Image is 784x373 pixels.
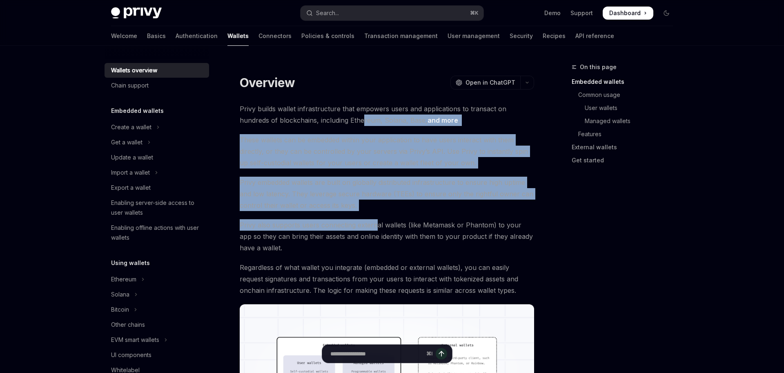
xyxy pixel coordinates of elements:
a: Basics [147,26,166,46]
a: Update a wallet [105,150,209,165]
a: UI components [105,348,209,362]
input: Ask a question... [330,345,423,363]
button: Open in ChatGPT [450,76,520,90]
a: Dashboard [603,7,653,20]
button: Toggle Import a wallet section [105,165,209,180]
a: Support [570,9,593,17]
a: Authentication [176,26,218,46]
a: Managed wallets [572,115,679,128]
div: Import a wallet [111,168,150,178]
h5: Using wallets [111,258,150,268]
a: Other chains [105,317,209,332]
div: Create a wallet [111,122,151,132]
div: Enabling offline actions with user wallets [111,223,204,243]
div: Solana [111,290,129,299]
span: Open in ChatGPT [465,79,515,87]
span: On this page [580,62,617,72]
button: Toggle EVM smart wallets section [105,333,209,347]
div: Ethereum [111,274,136,284]
a: Common usage [572,88,679,101]
button: Toggle Create a wallet section [105,120,209,135]
button: Open search [301,6,483,20]
span: ⌘ K [470,10,479,16]
span: Dashboard [609,9,641,17]
span: Privy embedded wallets are built on globally distributed infrastructure to ensure high uptime and... [240,177,534,211]
a: Embedded wallets [572,75,679,88]
div: Search... [316,8,339,18]
a: Enabling server-side access to user wallets [105,195,209,220]
h1: Overview [240,75,295,90]
div: Bitcoin [111,305,129,315]
div: Enabling server-side access to user wallets [111,198,204,218]
a: Wallets overview [105,63,209,78]
a: Export a wallet [105,180,209,195]
span: Regardless of what wallet you integrate (embedded or external wallets), you can easily request si... [240,262,534,296]
a: and more [428,116,458,125]
div: Update a wallet [111,153,153,162]
div: Wallets overview [111,65,157,75]
button: Toggle Solana section [105,287,209,302]
img: dark logo [111,7,162,19]
a: Wallets [227,26,249,46]
span: Privy builds wallet infrastructure that empowers users and applications to transact on hundreds o... [240,103,534,126]
a: Enabling offline actions with user wallets [105,220,209,245]
button: Send message [436,348,447,360]
a: Chain support [105,78,209,93]
div: UI components [111,350,151,360]
a: Get started [572,154,679,167]
a: Transaction management [364,26,438,46]
button: Toggle dark mode [660,7,673,20]
a: Welcome [111,26,137,46]
button: Toggle Ethereum section [105,272,209,287]
button: Toggle Bitcoin section [105,302,209,317]
a: Connectors [258,26,292,46]
a: Features [572,128,679,141]
span: These wallets can be embedded within your application to have users interact with them directly, ... [240,134,534,169]
a: Demo [544,9,561,17]
a: Security [510,26,533,46]
div: Chain support [111,81,149,90]
a: Recipes [543,26,566,46]
div: Other chains [111,320,145,330]
div: Get a wallet [111,137,143,147]
button: Toggle Get a wallet section [105,135,209,150]
a: User wallets [572,101,679,115]
h5: Embedded wallets [111,106,164,116]
a: API reference [575,26,614,46]
div: EVM smart wallets [111,335,159,345]
div: Export a wallet [111,183,151,193]
span: Privy also supports users connecting external wallets (like Metamask or Phantom) to your app so t... [240,219,534,254]
a: External wallets [572,141,679,154]
a: User management [448,26,500,46]
a: Policies & controls [301,26,354,46]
